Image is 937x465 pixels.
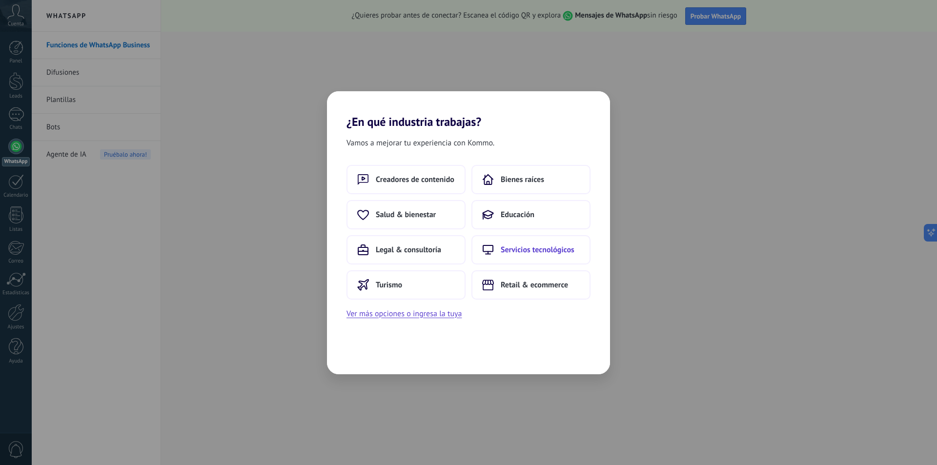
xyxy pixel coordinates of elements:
span: Servicios tecnológicos [501,245,574,255]
button: Turismo [346,270,466,300]
button: Salud & bienestar [346,200,466,229]
span: Creadores de contenido [376,175,454,184]
button: Bienes raíces [471,165,591,194]
button: Ver más opciones o ingresa la tuya [346,307,462,320]
button: Servicios tecnológicos [471,235,591,264]
span: Turismo [376,280,402,290]
h2: ¿En qué industria trabajas? [327,91,610,129]
span: Educación [501,210,534,220]
span: Vamos a mejorar tu experiencia con Kommo. [346,137,494,149]
span: Retail & ecommerce [501,280,568,290]
span: Legal & consultoría [376,245,441,255]
button: Retail & ecommerce [471,270,591,300]
button: Creadores de contenido [346,165,466,194]
span: Bienes raíces [501,175,544,184]
span: Salud & bienestar [376,210,436,220]
button: Educación [471,200,591,229]
button: Legal & consultoría [346,235,466,264]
